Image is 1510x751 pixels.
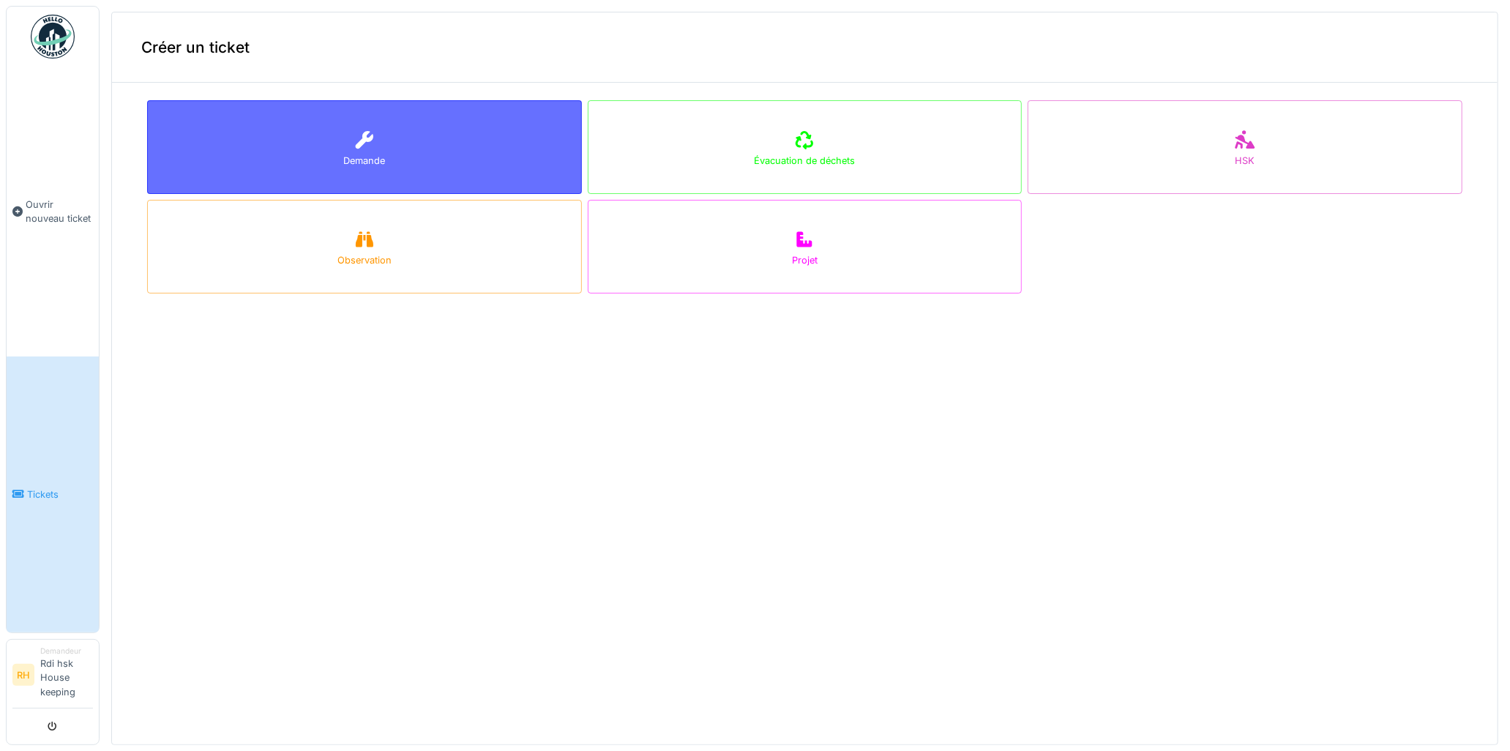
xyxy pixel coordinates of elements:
a: RH DemandeurRdi hsk House keeping [12,646,93,709]
span: Ouvrir nouveau ticket [26,198,93,225]
div: Observation [337,253,392,267]
span: Tickets [27,487,93,501]
li: RH [12,664,34,686]
div: Demandeur [40,646,93,657]
a: Tickets [7,356,99,632]
div: Évacuation de déchets [754,154,855,168]
div: Créer un ticket [112,12,1498,83]
img: Badge_color-CXgf-gQk.svg [31,15,75,59]
div: Demande [343,154,385,168]
a: Ouvrir nouveau ticket [7,67,99,356]
li: Rdi hsk House keeping [40,646,93,705]
div: HSK [1236,154,1255,168]
div: Projet [792,253,818,267]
